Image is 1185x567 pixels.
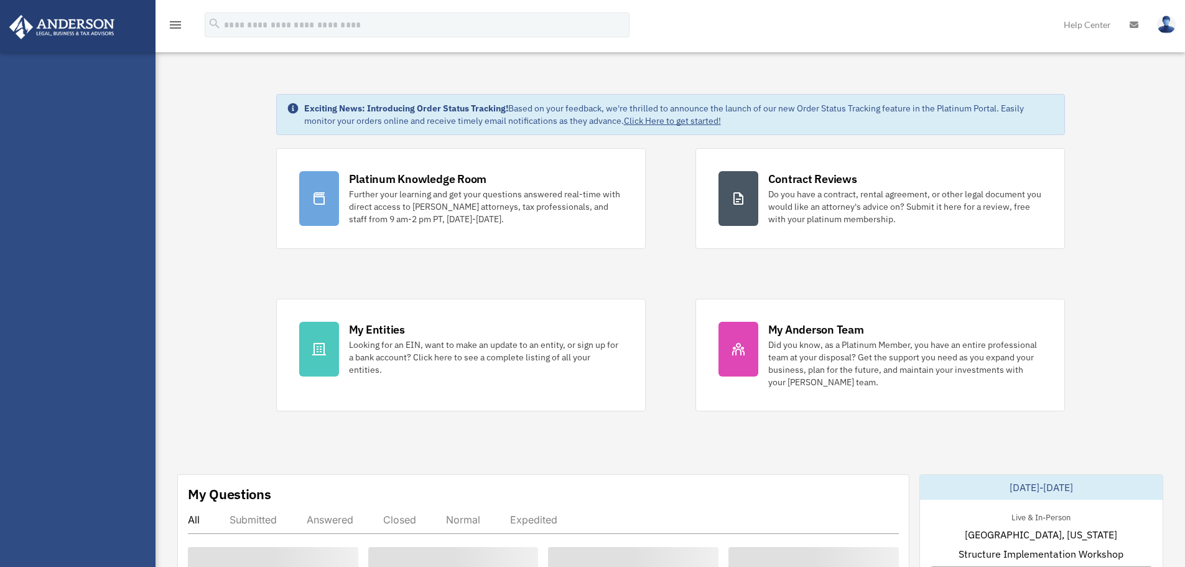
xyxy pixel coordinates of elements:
[1157,16,1176,34] img: User Pic
[349,322,405,337] div: My Entities
[383,513,416,526] div: Closed
[920,475,1163,500] div: [DATE]-[DATE]
[276,148,646,249] a: Platinum Knowledge Room Further your learning and get your questions answered real-time with dire...
[768,322,864,337] div: My Anderson Team
[349,188,623,225] div: Further your learning and get your questions answered real-time with direct access to [PERSON_NAM...
[624,115,721,126] a: Click Here to get started!
[959,546,1123,561] span: Structure Implementation Workshop
[768,339,1042,388] div: Did you know, as a Platinum Member, you have an entire professional team at your disposal? Get th...
[768,188,1042,225] div: Do you have a contract, rental agreement, or other legal document you would like an attorney's ad...
[188,485,271,504] div: My Questions
[695,148,1065,249] a: Contract Reviews Do you have a contract, rental agreement, or other legal document you would like...
[230,513,277,526] div: Submitted
[307,513,353,526] div: Answered
[6,15,118,39] img: Anderson Advisors Platinum Portal
[965,527,1117,542] span: [GEOGRAPHIC_DATA], [US_STATE]
[349,339,623,376] div: Looking for an EIN, want to make an update to an entity, or sign up for a bank account? Click her...
[208,17,221,30] i: search
[304,103,508,114] strong: Exciting News: Introducing Order Status Tracking!
[695,299,1065,411] a: My Anderson Team Did you know, as a Platinum Member, you have an entire professional team at your...
[276,299,646,411] a: My Entities Looking for an EIN, want to make an update to an entity, or sign up for a bank accoun...
[510,513,557,526] div: Expedited
[188,513,200,526] div: All
[304,102,1054,127] div: Based on your feedback, we're thrilled to announce the launch of our new Order Status Tracking fe...
[446,513,480,526] div: Normal
[1001,510,1080,523] div: Live & In-Person
[768,171,857,187] div: Contract Reviews
[349,171,487,187] div: Platinum Knowledge Room
[168,22,183,32] a: menu
[168,17,183,32] i: menu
